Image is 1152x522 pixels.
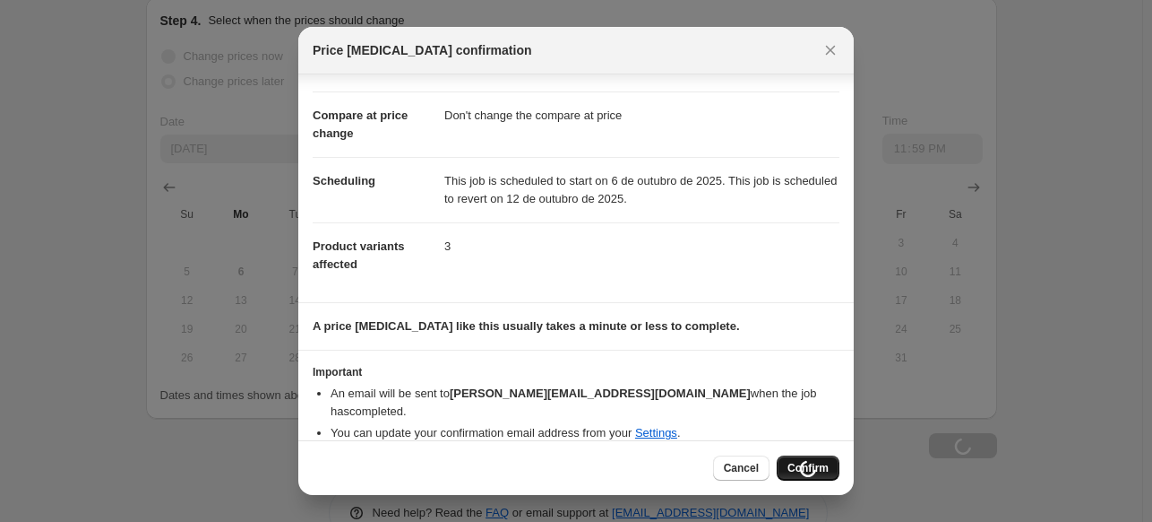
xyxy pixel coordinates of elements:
dd: Don't change the compare at price [444,91,839,139]
li: You can update your confirmation email address from your . [331,424,839,442]
dd: This job is scheduled to start on 6 de outubro de 2025. This job is scheduled to revert on 12 de ... [444,157,839,222]
li: An email will be sent to when the job has completed . [331,385,839,421]
b: A price [MEDICAL_DATA] like this usually takes a minute or less to complete. [313,319,740,333]
span: Price [MEDICAL_DATA] confirmation [313,41,532,59]
button: Close [818,38,843,63]
a: Settings [635,426,677,439]
span: Cancel [724,461,759,475]
dd: 3 [444,222,839,270]
h3: Important [313,365,839,379]
b: [PERSON_NAME][EMAIL_ADDRESS][DOMAIN_NAME] [450,387,751,400]
span: Product variants affected [313,239,405,271]
button: Cancel [713,456,769,481]
span: Scheduling [313,174,375,187]
span: Compare at price change [313,109,408,140]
